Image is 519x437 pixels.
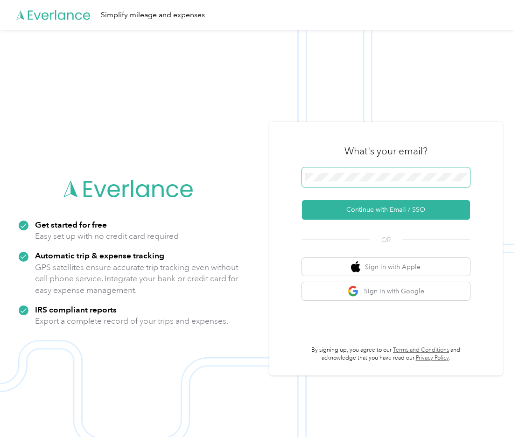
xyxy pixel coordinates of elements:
[35,250,164,260] strong: Automatic trip & expense tracking
[101,9,205,21] div: Simplify mileage and expenses
[370,235,402,245] span: OR
[393,347,449,354] a: Terms and Conditions
[348,285,359,297] img: google logo
[35,230,179,242] p: Easy set up with no credit card required
[302,200,470,220] button: Continue with Email / SSO
[35,220,107,229] strong: Get started for free
[302,258,470,276] button: apple logoSign in with Apple
[302,282,470,300] button: google logoSign in with Google
[35,262,239,296] p: GPS satellites ensure accurate trip tracking even without cell phone service. Integrate your bank...
[351,261,360,273] img: apple logo
[344,145,428,158] h3: What's your email?
[302,346,470,362] p: By signing up, you agree to our and acknowledge that you have read our .
[35,315,228,327] p: Export a complete record of your trips and expenses.
[416,354,449,361] a: Privacy Policy
[35,305,117,314] strong: IRS compliant reports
